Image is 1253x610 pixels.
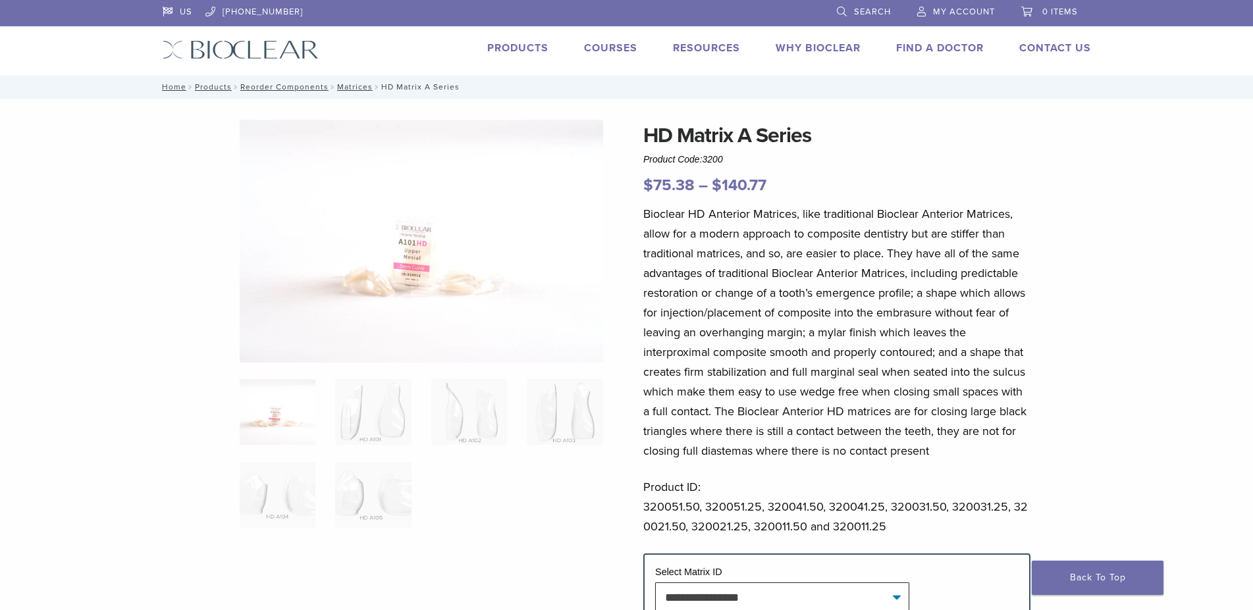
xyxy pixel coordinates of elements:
[232,84,240,90] span: /
[158,82,186,91] a: Home
[335,379,411,445] img: HD Matrix A Series - Image 2
[643,477,1030,536] p: Product ID: 320051.50, 320051.25, 320041.50, 320041.25, 320031.50, 320031.25, 320021.50, 320021.2...
[643,154,723,165] span: Product Code:
[240,379,315,445] img: Anterior-HD-A-Series-Matrices-324x324.jpg
[712,176,766,195] bdi: 140.77
[699,176,708,195] span: –
[584,41,637,55] a: Courses
[643,176,695,195] bdi: 75.38
[431,379,507,445] img: HD Matrix A Series - Image 3
[933,7,995,17] span: My Account
[373,84,381,90] span: /
[655,567,722,577] label: Select Matrix ID
[329,84,337,90] span: /
[1032,561,1163,595] a: Back To Top
[703,154,723,165] span: 3200
[643,176,653,195] span: $
[487,41,548,55] a: Products
[673,41,740,55] a: Resources
[1019,41,1091,55] a: Contact Us
[240,82,329,91] a: Reorder Components
[643,120,1030,151] h1: HD Matrix A Series
[896,41,984,55] a: Find A Doctor
[776,41,861,55] a: Why Bioclear
[337,82,373,91] a: Matrices
[153,75,1101,99] nav: HD Matrix A Series
[643,204,1030,461] p: Bioclear HD Anterior Matrices, like traditional Bioclear Anterior Matrices, allow for a modern ap...
[240,462,315,528] img: HD Matrix A Series - Image 5
[712,176,722,195] span: $
[335,462,411,528] img: HD Matrix A Series - Image 6
[195,82,232,91] a: Products
[527,379,602,445] img: HD Matrix A Series - Image 4
[163,40,319,59] img: Bioclear
[186,84,195,90] span: /
[1042,7,1078,17] span: 0 items
[240,120,603,363] img: Anterior HD A Series Matrices
[854,7,891,17] span: Search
